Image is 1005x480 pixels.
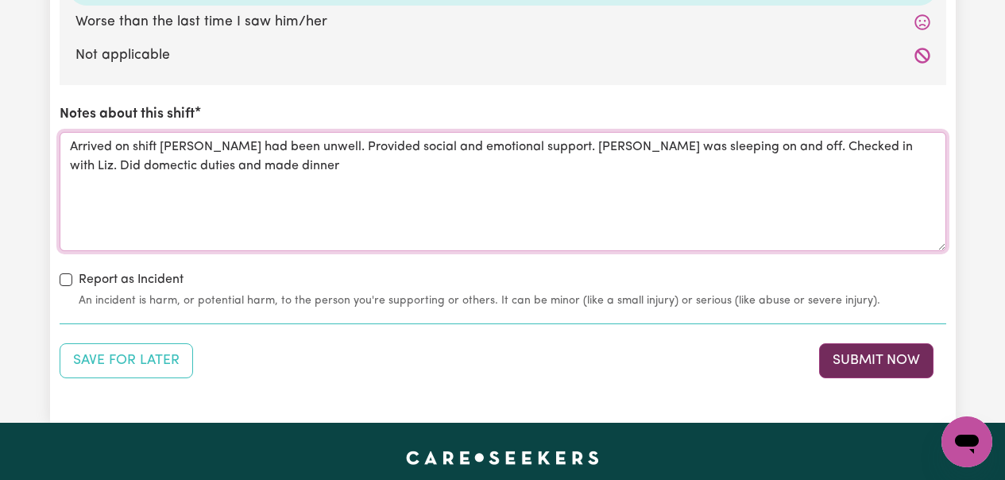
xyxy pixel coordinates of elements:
label: Report as Incident [79,270,184,289]
label: Notes about this shift [60,104,195,125]
button: Submit your job report [819,343,933,378]
button: Save your job report [60,343,193,378]
label: Not applicable [75,45,930,66]
iframe: Button to launch messaging window [941,416,992,467]
a: Careseekers home page [406,451,599,464]
textarea: Arrived on shift [PERSON_NAME] had been unwell. Provided social and emotional support. [PERSON_NA... [60,132,946,251]
label: Worse than the last time I saw him/her [75,12,930,33]
small: An incident is harm, or potential harm, to the person you're supporting or others. It can be mino... [79,292,946,309]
